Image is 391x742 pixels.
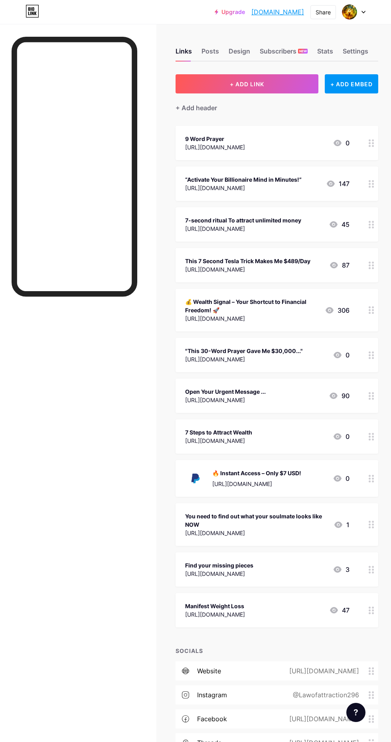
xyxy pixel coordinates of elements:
div: Share [316,8,331,16]
div: Design [229,46,250,61]
div: 47 [329,605,350,615]
div: 0 [333,432,350,441]
div: [URL][DOMAIN_NAME] [185,314,318,323]
div: website [197,666,221,676]
div: 45 [329,220,350,229]
div: [URL][DOMAIN_NAME] [276,714,369,724]
div: [URL][DOMAIN_NAME] [185,529,327,537]
div: [URL][DOMAIN_NAME] [185,610,245,619]
div: “Activate Your Billionaire Mind in Minutes!” [185,175,302,184]
div: Links [176,46,192,61]
div: Open Your Urgent Message ... [185,387,266,396]
div: @Lawofattraction296 [280,690,369,700]
div: 3 [333,565,350,574]
div: This 7 Second Tesla Trick Makes Me $489/Day [185,257,310,265]
div: + Add header [176,103,217,113]
div: + ADD EMBED [325,74,378,93]
div: Manifest Weight Loss [185,602,245,610]
div: 💰 Wealth Signal – Your Shortcut to Financial Freedom! 🚀 [185,298,318,314]
div: 9 Word Prayer [185,135,245,143]
div: 147 [326,179,350,188]
img: lawofattractionnew [342,4,357,20]
div: 1 [334,520,350,530]
div: Settings [343,46,368,61]
div: 0 [333,474,350,483]
div: [URL][DOMAIN_NAME] [185,436,252,445]
div: 7-second ritual To attract unlimited money [185,216,301,224]
div: Posts [201,46,219,61]
div: instagram [197,690,227,700]
img: 🔥 Instant Access – Only $7 USD! [185,468,206,489]
div: [URL][DOMAIN_NAME] [212,480,301,488]
div: You need to find out what your soulmate looks like NOW [185,512,327,529]
div: [URL][DOMAIN_NAME] [185,184,302,192]
div: facebook [197,714,227,724]
div: Subscribers [260,46,308,61]
div: 0 [333,138,350,148]
div: 306 [325,306,350,315]
div: [URL][DOMAIN_NAME] [185,396,266,404]
div: [URL][DOMAIN_NAME] [185,265,310,274]
div: [URL][DOMAIN_NAME] [185,355,303,363]
div: Find your missing pieces [185,561,253,569]
div: [URL][DOMAIN_NAME] [185,569,253,578]
div: 7 Steps to Attract Wealth [185,428,252,436]
div: [URL][DOMAIN_NAME] [276,666,369,676]
a: [DOMAIN_NAME] [251,7,304,17]
div: 🔥 Instant Access – Only $7 USD! [212,469,301,477]
div: 87 [329,260,350,270]
div: [URL][DOMAIN_NAME] [185,143,245,151]
div: "This 30-Word Prayer Gave Me $30,000..." [185,347,303,355]
a: Upgrade [215,9,245,15]
div: [URL][DOMAIN_NAME] [185,224,301,233]
div: 0 [333,350,350,360]
div: 90 [329,391,350,401]
span: + ADD LINK [230,81,264,87]
div: SOCIALS [176,647,378,655]
button: + ADD LINK [176,74,318,93]
div: Stats [317,46,333,61]
span: NEW [299,49,307,54]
